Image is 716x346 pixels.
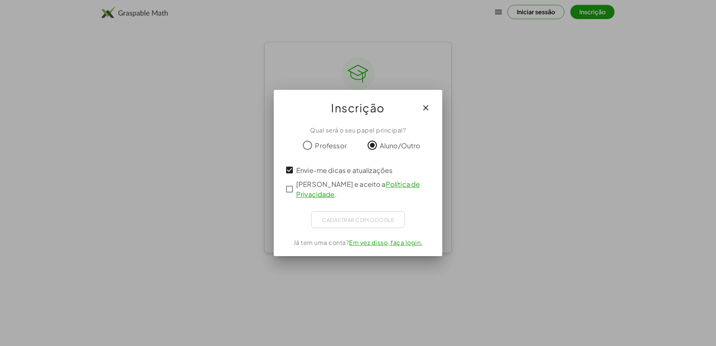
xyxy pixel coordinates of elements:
div: Já tem uma conta? [283,238,433,247]
span: Inscrição [331,99,385,117]
span: Professor [315,140,346,151]
span: [PERSON_NAME] e aceito a . [296,179,433,199]
div: Qual será o seu papel principal? [283,126,433,135]
span: Envie-me dicas e atualizações [296,165,392,175]
a: Em vez disso, faça login. [349,239,423,246]
span: Aluno/Outro [380,140,421,151]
